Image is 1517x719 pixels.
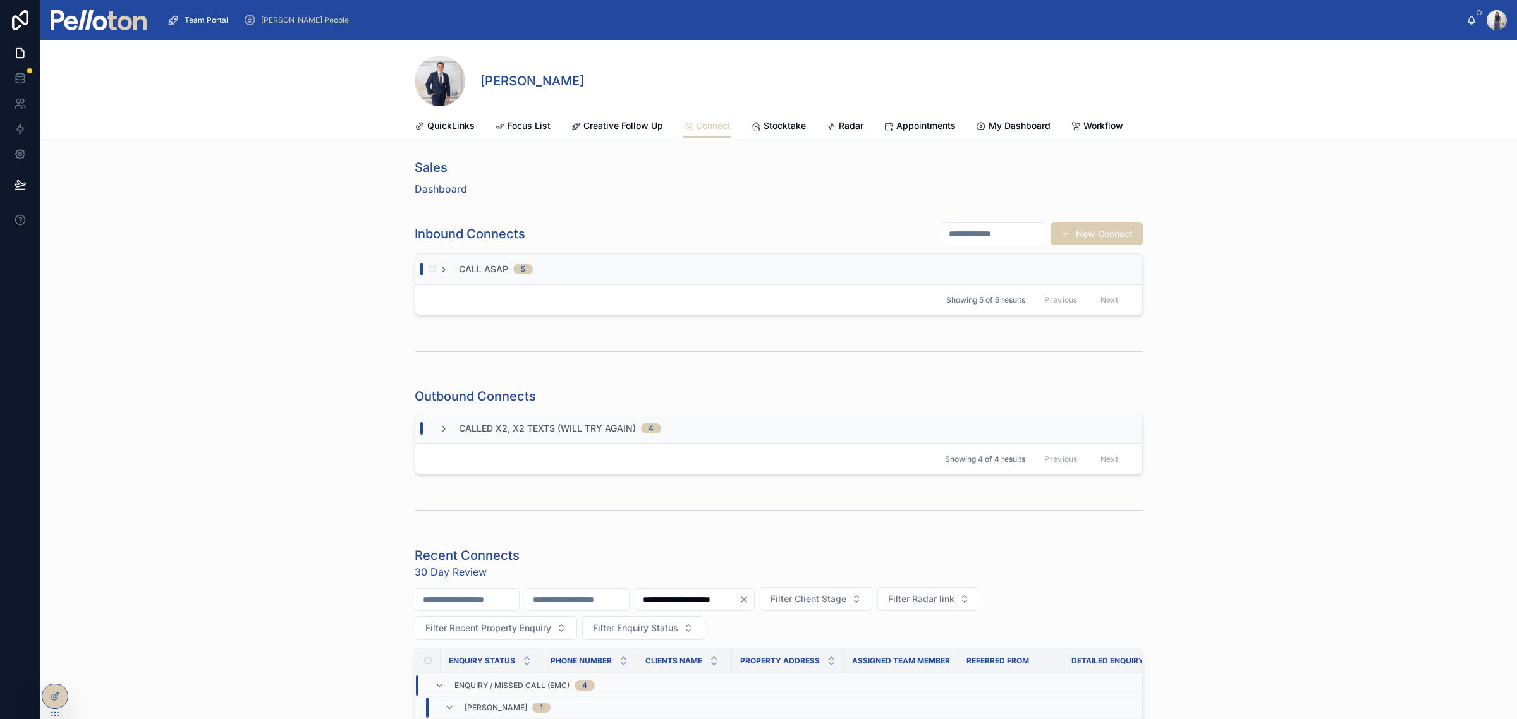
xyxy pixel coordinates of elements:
a: My Dashboard [976,114,1051,140]
h1: [PERSON_NAME] [480,72,584,90]
button: Select Button [877,587,980,611]
span: Showing 4 of 4 results [945,454,1025,464]
button: New Connect [1051,222,1143,245]
a: Team Portal [163,9,237,32]
span: Filter Client Stage [771,593,846,605]
h1: Outbound Connects [415,387,536,405]
img: App logo [51,10,147,30]
span: Referred From [966,656,1029,666]
span: Detailed Enquiry Notes [1071,656,1172,666]
span: Focus List [508,119,551,132]
p: Dashboard [415,181,467,196]
button: Clear [739,595,754,605]
a: Workflow [1071,114,1123,140]
h1: Sales [415,159,467,176]
button: Select Button [582,616,704,640]
span: [PERSON_NAME] [465,702,527,712]
div: 4 [582,680,587,690]
a: Appointments [884,114,956,140]
span: Call ASAP [459,263,508,275]
a: Creative Follow Up [571,114,663,140]
div: 1 [540,702,543,712]
span: Assigned Team Member [852,656,950,666]
div: 5 [521,264,525,274]
span: Enquiry / Missed Call (EMC) [454,680,570,690]
span: 30 Day Review [415,564,520,579]
a: QuickLinks [415,114,475,140]
span: Radar [839,119,863,132]
span: [PERSON_NAME] People [261,15,349,25]
a: Radar [826,114,863,140]
span: Workflow [1083,119,1123,132]
span: Property Address [740,656,820,666]
span: Appointments [896,119,956,132]
span: Filter Recent Property Enquiry [425,622,551,634]
a: Focus List [495,114,551,140]
span: Enquiry Status [449,656,515,666]
span: Connect [696,119,731,132]
span: Stocktake [764,119,806,132]
span: Showing 5 of 5 results [946,295,1025,305]
span: Filter Radar link [888,593,954,605]
a: Connect [683,114,731,138]
button: Select Button [760,587,872,611]
div: scrollable content [157,6,1466,34]
h1: Inbound Connects [415,225,525,243]
button: Select Button [415,616,577,640]
a: [PERSON_NAME] People [240,9,358,32]
span: Phone Number [551,656,612,666]
span: Creative Follow Up [583,119,663,132]
span: Filter Enquiry Status [593,622,678,634]
span: QuickLinks [427,119,475,132]
span: Called x2, x2 texts (Will try again) [459,422,636,435]
h1: Recent Connects [415,547,520,564]
span: Clients Name [645,656,702,666]
a: Stocktake [751,114,806,140]
span: My Dashboard [989,119,1051,132]
div: 4 [649,423,654,433]
span: Team Portal [185,15,228,25]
